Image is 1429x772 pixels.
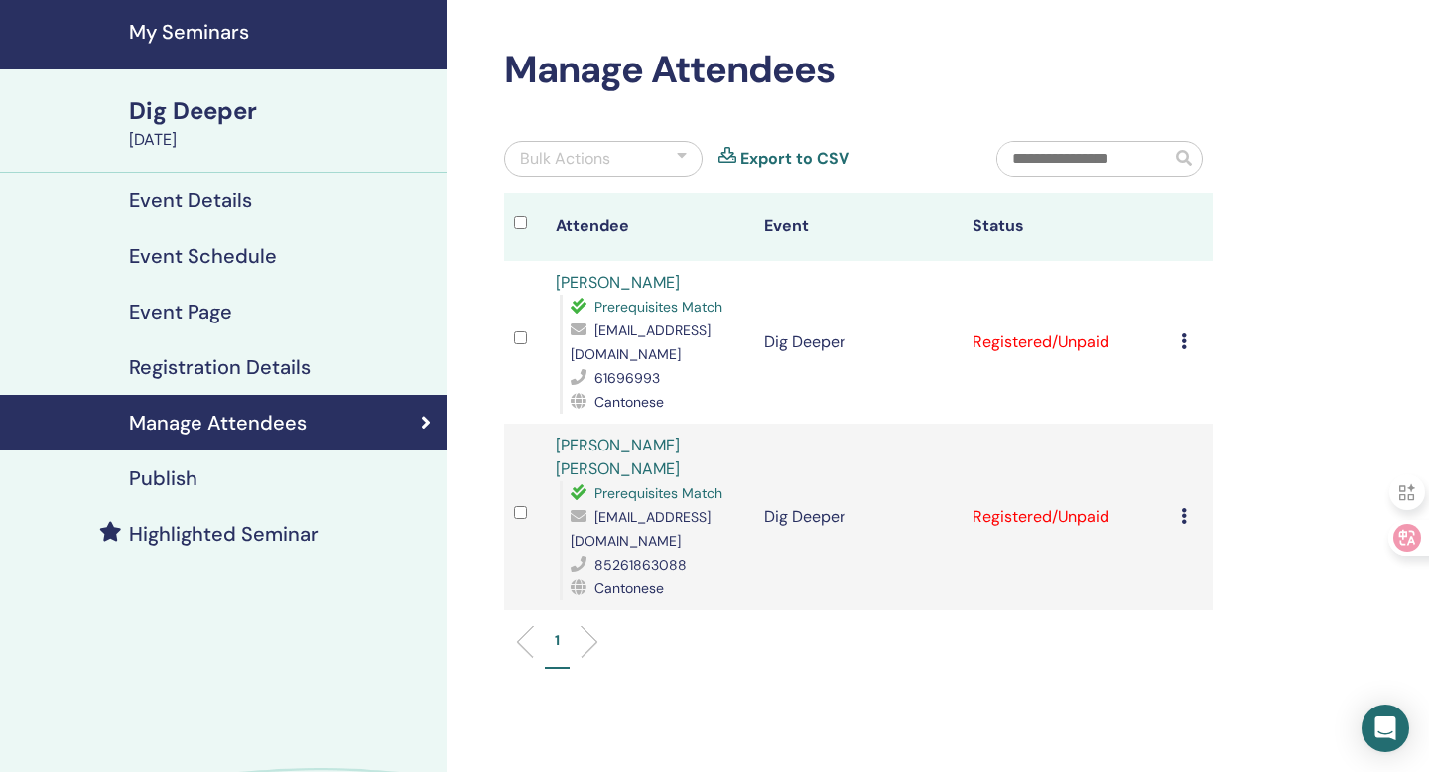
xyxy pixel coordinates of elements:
span: 85261863088 [594,556,687,574]
h4: My Seminars [129,20,435,44]
th: Status [963,193,1171,261]
a: [PERSON_NAME] [556,272,680,293]
h4: Highlighted Seminar [129,522,319,546]
span: Cantonese [594,393,664,411]
td: Dig Deeper [754,261,963,424]
span: [EMAIL_ADDRESS][DOMAIN_NAME] [571,322,711,363]
h4: Publish [129,466,197,490]
span: Cantonese [594,579,664,597]
td: Dig Deeper [754,424,963,610]
a: Export to CSV [740,147,849,171]
h4: Event Schedule [129,244,277,268]
h4: Event Page [129,300,232,323]
span: [EMAIL_ADDRESS][DOMAIN_NAME] [571,508,711,550]
h4: Registration Details [129,355,311,379]
div: Bulk Actions [520,147,610,171]
a: [PERSON_NAME] [PERSON_NAME] [556,435,680,479]
span: 61696993 [594,369,660,387]
span: Prerequisites Match [594,298,722,316]
h4: Manage Attendees [129,411,307,435]
h2: Manage Attendees [504,48,1213,93]
a: Dig Deeper[DATE] [117,94,447,152]
h4: Event Details [129,189,252,212]
th: Attendee [546,193,754,261]
div: Dig Deeper [129,94,435,128]
div: [DATE] [129,128,435,152]
p: 1 [555,630,560,651]
div: Open Intercom Messenger [1362,705,1409,752]
span: Prerequisites Match [594,484,722,502]
th: Event [754,193,963,261]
